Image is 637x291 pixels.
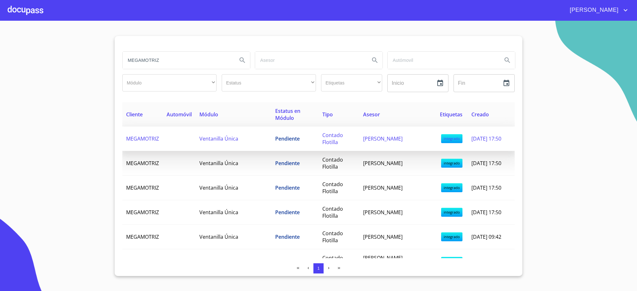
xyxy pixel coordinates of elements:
span: 1 [317,266,319,271]
span: Pendiente [275,135,300,142]
span: [PERSON_NAME] [PERSON_NAME] [363,254,403,268]
span: [PERSON_NAME] [565,5,622,15]
span: Contado Flotilla [322,254,343,268]
span: [PERSON_NAME] [363,233,403,240]
span: [PERSON_NAME] [363,209,403,216]
button: 1 [313,263,324,273]
span: [DATE] 09:42 [471,233,501,240]
span: MEGAMOTRIZ [126,233,159,240]
span: Pendiente [275,209,300,216]
span: Ventanilla Única [199,233,238,240]
span: Módulo [199,111,218,118]
div: ​ [122,74,217,91]
span: Pendiente [275,233,300,240]
span: MEGAMOTRIZ [126,160,159,167]
span: integrado [441,208,462,217]
span: [DATE] 17:50 [471,160,501,167]
span: MEGAMOTRIZ [126,135,159,142]
button: Search [235,53,250,68]
input: search [388,52,497,69]
span: [PERSON_NAME] [363,160,403,167]
span: [DATE] 17:50 [471,209,501,216]
span: Pendiente [275,258,300,265]
button: Search [500,53,515,68]
span: SIN DATO [167,258,190,265]
span: [PERSON_NAME] [363,184,403,191]
span: Pendiente [275,184,300,191]
span: Contado Flotilla [322,156,343,170]
span: [DATE] 09:40 [471,258,501,265]
span: MEGAMOTRIZ [126,184,159,191]
span: Etiquetas [440,111,462,118]
span: [DATE] 17:50 [471,135,501,142]
span: [DATE] 17:50 [471,184,501,191]
span: Ventanilla Única [199,160,238,167]
div: ​ [321,74,382,91]
button: Search [367,53,383,68]
input: search [255,52,365,69]
span: Estatus en Módulo [275,107,300,121]
button: account of current user [565,5,629,15]
span: Contado Flotilla [322,205,343,219]
div: ​ [222,74,316,91]
span: MEGAMOTRIZ [126,209,159,216]
span: integrado [441,159,462,168]
span: Ventanilla Única [199,209,238,216]
span: integrado [441,257,462,266]
span: [PERSON_NAME] [363,135,403,142]
input: search [123,52,232,69]
span: Pendiente [275,160,300,167]
span: Asesor [363,111,380,118]
span: MEGAMOTRIZ [126,258,159,265]
span: integrado [441,183,462,192]
span: Tipo [322,111,333,118]
span: Contado Flotilla [322,132,343,146]
span: integrado [441,134,462,143]
span: Contado Flotilla [322,230,343,244]
span: Creado [471,111,489,118]
span: Cliente [126,111,143,118]
span: Automóvil [167,111,192,118]
span: Ventanilla Única [199,184,238,191]
span: integrado [441,232,462,241]
span: Contado Flotilla [322,181,343,195]
span: Asignación de Ventas [199,258,251,265]
span: Ventanilla Única [199,135,238,142]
